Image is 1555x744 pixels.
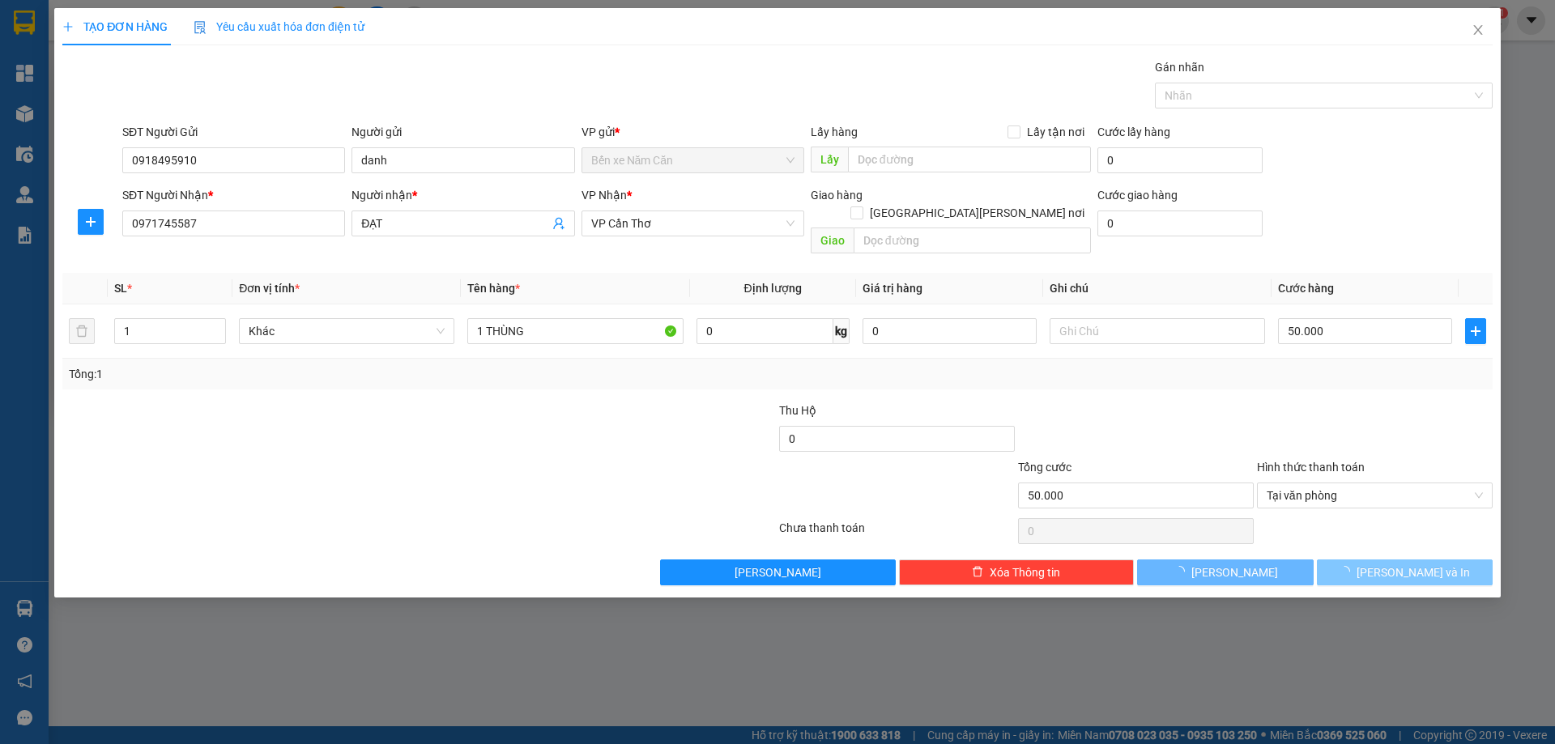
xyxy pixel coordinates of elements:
[1466,325,1485,338] span: plus
[1339,566,1357,577] span: loading
[1257,461,1365,474] label: Hình thức thanh toán
[1191,563,1278,581] span: [PERSON_NAME]
[591,211,795,236] span: VP Cần Thơ
[777,519,1016,547] div: Chưa thanh toán
[1018,461,1071,474] span: Tổng cước
[1137,559,1313,585] button: [PERSON_NAME]
[863,318,1037,344] input: 0
[467,282,520,295] span: Tên hàng
[78,209,104,235] button: plus
[1174,566,1191,577] span: loading
[93,39,106,52] span: environment
[779,404,816,417] span: Thu Hộ
[811,125,858,138] span: Lấy hàng
[582,189,627,202] span: VP Nhận
[351,123,574,141] div: Người gửi
[93,59,106,72] span: phone
[1050,318,1265,344] input: Ghi Chú
[811,189,863,202] span: Giao hàng
[122,186,345,204] div: SĐT Người Nhận
[1278,282,1334,295] span: Cước hàng
[79,215,103,228] span: plus
[69,318,95,344] button: delete
[93,11,229,31] b: [PERSON_NAME]
[1097,210,1263,236] input: Cước giao hàng
[194,20,364,33] span: Yêu cầu xuất hóa đơn điện tử
[1465,318,1486,344] button: plus
[811,147,848,172] span: Lấy
[114,282,127,295] span: SL
[1357,563,1470,581] span: [PERSON_NAME] và In
[1020,123,1091,141] span: Lấy tận nơi
[552,217,565,230] span: user-add
[239,282,300,295] span: Đơn vị tính
[972,566,983,579] span: delete
[7,36,309,56] li: 85 [PERSON_NAME]
[467,318,683,344] input: VD: Bàn, Ghế
[848,147,1091,172] input: Dọc đường
[899,559,1135,585] button: deleteXóa Thông tin
[1097,147,1263,173] input: Cước lấy hàng
[62,21,74,32] span: plus
[1155,61,1204,74] label: Gán nhãn
[744,282,802,295] span: Định lượng
[591,148,795,172] span: Bến xe Năm Căn
[1043,273,1272,304] th: Ghi chú
[854,227,1091,253] input: Dọc đường
[1097,125,1170,138] label: Cước lấy hàng
[1472,23,1485,36] span: close
[863,204,1091,222] span: [GEOGRAPHIC_DATA][PERSON_NAME] nơi
[735,563,821,581] span: [PERSON_NAME]
[833,318,850,344] span: kg
[69,365,600,383] div: Tổng: 1
[1317,559,1493,585] button: [PERSON_NAME] và In
[7,56,309,76] li: 02839.63.63.63
[122,123,345,141] div: SĐT Người Gửi
[990,563,1060,581] span: Xóa Thông tin
[660,559,896,585] button: [PERSON_NAME]
[194,21,207,34] img: icon
[62,20,168,33] span: TẠO ĐƠN HÀNG
[7,101,228,128] b: GỬI : Bến xe Năm Căn
[351,186,574,204] div: Người nhận
[1097,189,1178,202] label: Cước giao hàng
[1455,8,1501,53] button: Close
[863,282,922,295] span: Giá trị hàng
[811,227,854,253] span: Giao
[1267,483,1483,508] span: Tại văn phòng
[582,123,804,141] div: VP gửi
[249,319,445,343] span: Khác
